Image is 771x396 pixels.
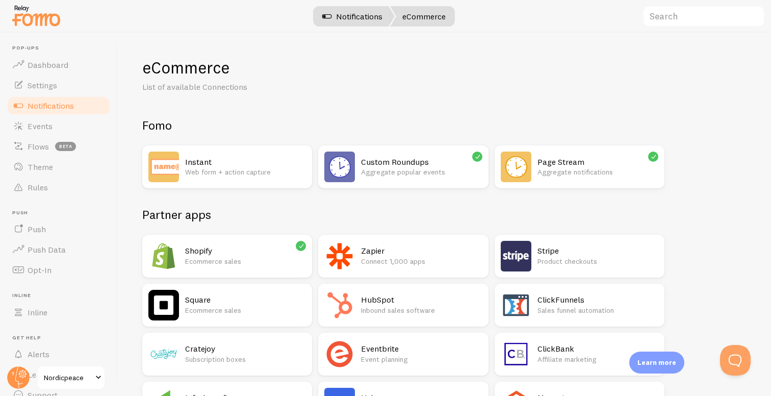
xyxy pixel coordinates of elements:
a: Notifications [6,95,111,116]
img: Shopify [148,241,179,271]
p: Sales funnel automation [537,305,658,315]
p: Subscription boxes [185,354,306,364]
img: fomo-relay-logo-orange.svg [11,3,62,29]
a: Flows beta [6,136,111,157]
h2: Cratejoy [185,343,306,354]
p: Connect 1,000 apps [361,256,482,266]
span: Events [28,121,53,131]
p: Aggregate notifications [537,167,658,177]
span: Pop-ups [12,45,111,52]
img: Page Stream [501,152,531,182]
img: ClickFunnels [501,290,531,320]
span: Push [12,210,111,216]
h2: Page Stream [537,157,658,167]
img: HubSpot [324,290,355,320]
h1: eCommerce [142,57,747,78]
div: Learn more [629,352,684,374]
h2: Instant [185,157,306,167]
iframe: Help Scout Beacon - Open [720,345,751,376]
img: Square [148,290,179,320]
span: Opt-In [28,265,52,275]
span: Nordicpeace [44,372,92,384]
a: Learn [6,364,111,385]
h2: Partner apps [142,207,664,222]
h2: ClickBank [537,343,658,354]
img: Eventbrite [324,339,355,369]
p: Aggregate popular events [361,167,482,177]
p: Ecommerce sales [185,256,306,266]
h2: Fomo [142,117,664,133]
h2: Shopify [185,245,306,256]
span: Flows [28,141,49,152]
p: Ecommerce sales [185,305,306,315]
a: Settings [6,75,111,95]
span: Theme [28,162,53,172]
img: ClickBank [501,339,531,369]
h2: Square [185,294,306,305]
a: Opt-In [6,260,111,280]
span: Settings [28,80,57,90]
a: Dashboard [6,55,111,75]
a: Alerts [6,344,111,364]
span: Push [28,224,46,234]
a: Inline [6,302,111,323]
img: Cratejoy [148,339,179,369]
img: Zapier [324,241,355,271]
span: Push Data [28,244,66,255]
span: Notifications [28,101,74,111]
span: Get Help [12,335,111,341]
p: Product checkouts [537,256,658,266]
h2: ClickFunnels [537,294,658,305]
span: beta [55,142,76,151]
a: Push Data [6,239,111,260]
p: List of available Connections [142,81,387,93]
h2: HubSpot [361,294,482,305]
span: Inline [28,307,47,317]
a: Theme [6,157,111,177]
h2: Stripe [537,245,658,256]
h2: Zapier [361,245,482,256]
span: Alerts [28,349,49,359]
h2: Custom Roundups [361,157,482,167]
p: Web form + action capture [185,167,306,177]
h2: Eventbrite [361,343,482,354]
a: Rules [6,177,111,197]
img: Instant [148,152,179,182]
p: Learn more [637,358,676,367]
a: Events [6,116,111,136]
p: Inbound sales software [361,305,482,315]
p: Event planning [361,354,482,364]
span: Rules [28,182,48,192]
p: Affiliate marketing [537,354,658,364]
a: Nordicpeace [37,365,106,390]
span: Inline [12,292,111,299]
a: Push [6,219,111,239]
img: Custom Roundups [324,152,355,182]
img: Stripe [501,241,531,271]
span: Dashboard [28,60,68,70]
